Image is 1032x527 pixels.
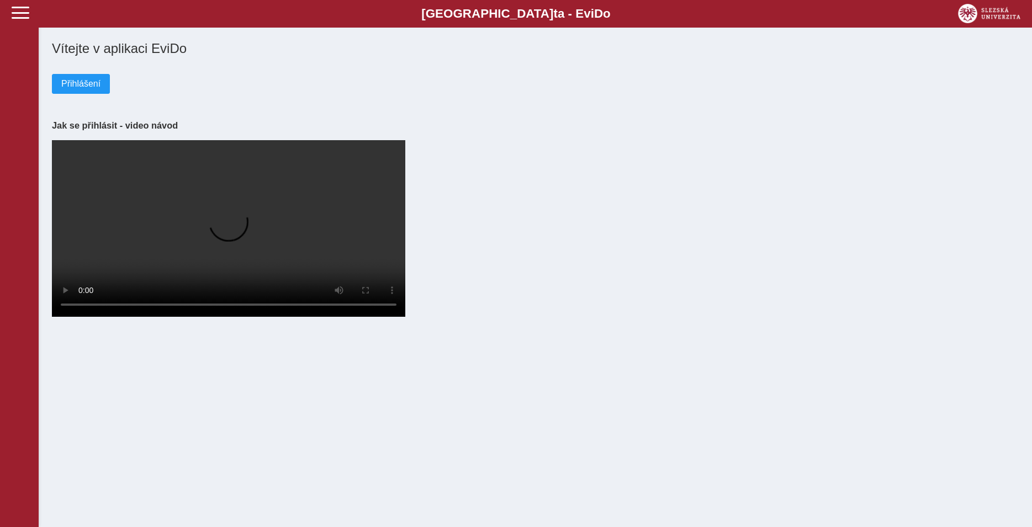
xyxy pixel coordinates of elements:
[33,7,999,21] b: [GEOGRAPHIC_DATA] a - Evi
[594,7,603,20] span: D
[52,120,1019,131] h3: Jak se přihlásit - video návod
[603,7,611,20] span: o
[553,7,557,20] span: t
[52,74,110,94] button: Přihlášení
[61,79,100,89] span: Přihlášení
[958,4,1020,23] img: logo_web_su.png
[52,140,405,317] video: Your browser does not support the video tag.
[52,41,1019,56] h1: Vítejte v aplikaci EviDo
